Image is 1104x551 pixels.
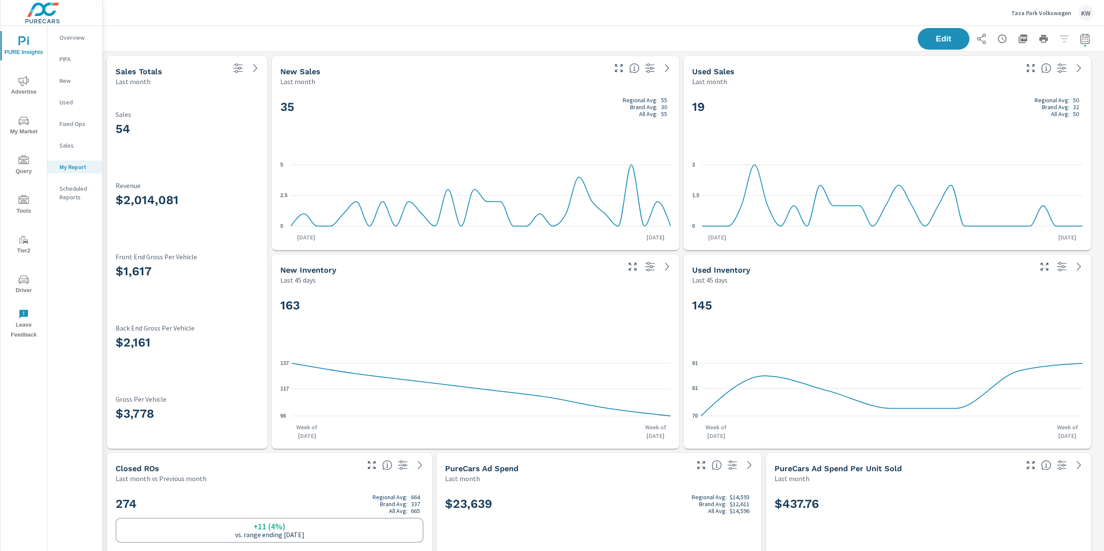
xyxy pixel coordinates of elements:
[973,30,990,47] button: Share Report
[626,260,640,274] button: Make Fullscreen
[692,223,695,229] text: 0
[280,265,336,274] h5: New Inventory
[661,97,667,104] p: 55
[1035,97,1069,104] p: Regional Avg:
[692,97,1082,117] h2: 19
[413,458,427,472] a: See more details in report
[640,233,671,242] p: [DATE]
[3,76,44,97] span: Advertise
[1024,61,1038,75] button: Make Fullscreen
[60,98,95,107] p: Used
[660,260,674,274] a: See more details in report
[692,76,727,87] p: Last month
[116,464,159,473] h5: Closed ROs
[373,494,408,501] p: Regional Avg:
[47,139,102,152] div: Sales
[730,494,750,501] p: $14,593
[116,324,259,332] p: Back End Gross Per Vehicle
[702,233,732,242] p: [DATE]
[1052,233,1082,242] p: [DATE]
[1011,9,1071,17] p: Taza Park Volkswagen
[47,53,102,66] div: PIPA
[280,192,288,198] text: 2.5
[701,423,731,440] p: Week of [DATE]
[730,507,750,514] p: $14,596
[116,122,259,136] h3: 54
[692,67,734,76] h5: Used Sales
[60,163,95,171] p: My Report
[116,182,259,189] p: Revenue
[445,464,518,473] h5: PureCars Ad Spend
[292,423,322,440] p: Week of [DATE]
[116,193,259,208] h3: $2,014,081
[280,275,316,285] p: Last 45 days
[640,423,671,440] p: Week of [DATE]
[1072,260,1086,274] a: See more details in report
[280,298,671,313] h2: 163
[692,275,728,285] p: Last 45 days
[254,522,285,531] h6: +11 (4%)
[3,235,44,256] span: Tier2
[380,501,408,507] p: Brand Avg:
[3,155,44,176] span: Query
[699,501,727,507] p: Brand Avg:
[280,76,315,87] p: Last month
[692,385,698,391] text: 81
[116,264,259,279] h3: $1,617
[775,473,809,484] p: Last month
[692,161,695,167] text: 3
[411,494,420,501] p: 664
[1072,61,1086,75] a: See more details in report
[280,412,286,419] text: 96
[1073,104,1079,110] p: 32
[708,507,727,514] p: All Avg:
[1051,110,1069,117] p: All Avg:
[661,104,667,110] p: 30
[411,507,420,514] p: 665
[3,195,44,216] span: Tools
[445,494,753,514] h2: $23,639
[1014,30,1032,47] button: "Export Report to PDF"
[60,76,95,85] p: New
[660,61,674,75] a: See more details in report
[692,412,698,419] text: 70
[60,141,95,150] p: Sales
[116,253,259,261] p: Front End Gross Per Vehicle
[60,120,95,128] p: Fixed Ops
[116,395,259,403] p: Gross Per Vehicle
[411,501,420,507] p: 337
[60,33,95,42] p: Overview
[382,460,392,470] span: Number of Repair Orders Closed by the selected dealership group over the selected time range. [So...
[365,458,379,472] button: Make Fullscreen
[60,55,95,63] p: PIPA
[280,223,283,229] text: 0
[775,496,1082,511] h2: $437.76
[694,458,708,472] button: Make Fullscreen
[918,28,969,50] button: Edit
[248,61,262,75] a: See more details in report
[623,97,658,104] p: Regional Avg:
[389,507,408,514] p: All Avg:
[116,110,259,118] p: Sales
[1042,104,1069,110] p: Brand Avg:
[116,335,259,350] h3: $2,161
[280,360,289,366] text: 137
[692,265,750,274] h5: Used Inventory
[1024,458,1038,472] button: Make Fullscreen
[235,531,304,538] p: vs. range ending [DATE]
[743,458,756,472] a: See more details in report
[1073,110,1079,117] p: 50
[1076,30,1094,47] button: Select Date Range
[1052,423,1082,440] p: Week of [DATE]
[280,67,320,76] h5: New Sales
[1035,30,1052,47] button: Print Report
[291,233,321,242] p: [DATE]
[612,61,626,75] button: Make Fullscreen
[3,116,44,137] span: My Market
[692,298,1082,313] h2: 145
[47,74,102,87] div: New
[47,161,102,173] div: My Report
[0,26,47,343] div: nav menu
[280,386,289,392] text: 117
[116,76,151,87] p: Last month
